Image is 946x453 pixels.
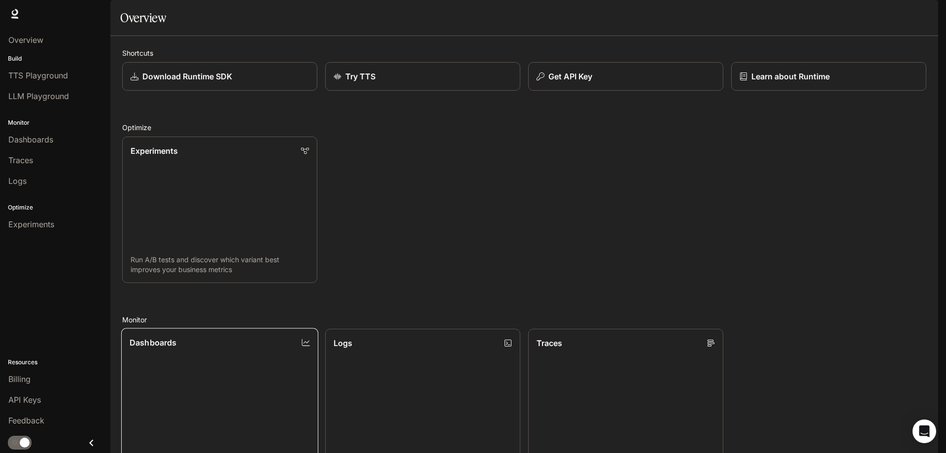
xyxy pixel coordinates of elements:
[528,62,723,91] button: Get API Key
[537,337,562,349] p: Traces
[912,419,936,443] div: Open Intercom Messenger
[122,122,926,133] h2: Optimize
[131,255,309,275] p: Run A/B tests and discover which variant best improves your business metrics
[122,137,317,283] a: ExperimentsRun A/B tests and discover which variant best improves your business metrics
[731,62,926,91] a: Learn about Runtime
[751,70,830,82] p: Learn about Runtime
[131,145,178,157] p: Experiments
[122,314,926,325] h2: Monitor
[548,70,592,82] p: Get API Key
[325,62,520,91] a: Try TTS
[120,8,166,28] h1: Overview
[122,48,926,58] h2: Shortcuts
[334,337,352,349] p: Logs
[130,337,176,348] p: Dashboards
[122,62,317,91] a: Download Runtime SDK
[142,70,232,82] p: Download Runtime SDK
[345,70,375,82] p: Try TTS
